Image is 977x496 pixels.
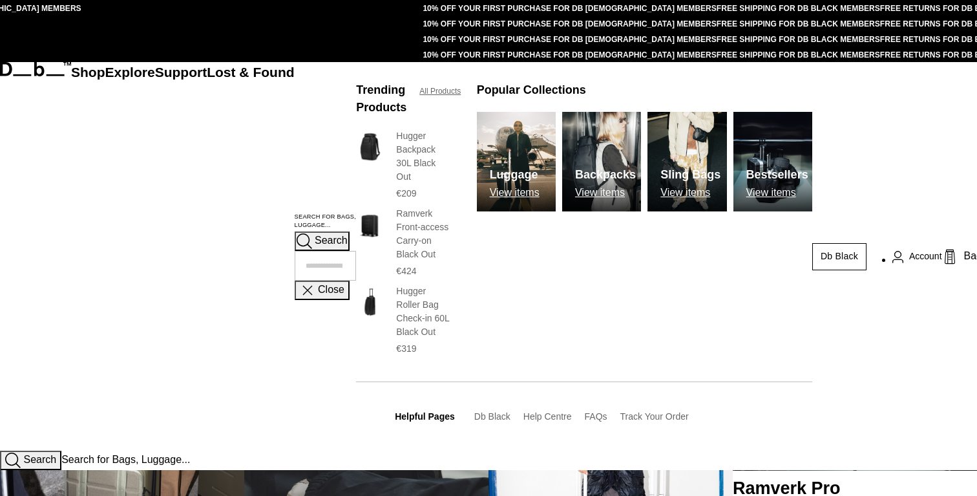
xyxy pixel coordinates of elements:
a: All Products [419,85,461,97]
span: €319 [396,343,416,354]
img: Db [733,112,812,211]
p: View items [660,187,720,199]
a: Shop [71,65,105,80]
a: Lost & Found [207,65,294,80]
button: Search [295,232,350,251]
img: Db [562,112,641,211]
a: FREE SHIPPING FOR DB BLACK MEMBERS [717,19,880,28]
a: 10% OFF YOUR FIRST PURCHASE FOR DB [DEMOGRAPHIC_DATA] MEMBERS [423,4,716,13]
img: Ramverk Front-access Carry-on Black Out [356,207,383,242]
a: Hugger Roller Bag Check-in 60L Black Out Hugger Roller Bag Check-in 60L Black Out €319 [356,285,450,356]
p: View items [575,187,636,199]
a: Account [892,249,942,264]
a: Explore [105,65,155,80]
button: Close [295,281,350,300]
h3: Popular Collections [477,81,586,99]
img: Hugger Backpack 30L Black Out [356,129,383,164]
h3: Hugger Backpack 30L Black Out [396,129,450,184]
a: Track Your Order [620,411,689,422]
span: Search [315,235,348,246]
a: Db Bestsellers View items [733,112,812,211]
a: Ramverk Front-access Carry-on Black Out Ramverk Front-access Carry-on Black Out €424 [356,207,450,278]
h3: Hugger Roller Bag Check-in 60L Black Out [396,285,450,339]
span: Account [909,250,942,263]
a: FREE SHIPPING FOR DB BLACK MEMBERS [717,35,880,44]
a: Db Luggage View items [477,112,556,211]
span: Search [23,454,56,465]
p: View items [746,187,808,199]
a: Db Sling Bags View items [647,112,726,211]
h3: Backpacks [575,166,636,184]
a: 10% OFF YOUR FIRST PURCHASE FOR DB [DEMOGRAPHIC_DATA] MEMBERS [423,19,716,28]
h3: Sling Bags [660,166,720,184]
h3: Trending Products [356,81,406,116]
a: 10% OFF YOUR FIRST PURCHASE FOR DB [DEMOGRAPHIC_DATA] MEMBERS [423,35,716,44]
a: Db Backpacks View items [562,112,641,211]
a: 10% OFF YOUR FIRST PURCHASE FOR DB [DEMOGRAPHIC_DATA] MEMBERS [423,50,716,59]
a: Db Black [474,411,510,422]
a: FREE SHIPPING FOR DB BLACK MEMBERS [717,4,880,13]
a: FREE SHIPPING FOR DB BLACK MEMBERS [717,50,880,59]
img: Hugger Roller Bag Check-in 60L Black Out [356,285,383,319]
img: Db [477,112,556,211]
label: Search for Bags, Luggage... [295,213,357,231]
img: Db [647,112,726,211]
nav: Main Navigation [71,62,295,451]
span: €424 [396,266,416,276]
h3: Bestsellers [746,166,808,184]
span: €209 [396,188,416,199]
h3: Ramverk Front-access Carry-on Black Out [396,207,450,261]
a: Support [155,65,207,80]
a: Hugger Backpack 30L Black Out Hugger Backpack 30L Black Out €209 [356,129,450,200]
a: FAQs [585,411,607,422]
a: Db Black [812,243,867,270]
p: View items [490,187,540,199]
h3: Helpful Pages [395,410,455,424]
span: Close [318,285,344,296]
a: Help Centre [523,411,572,422]
h3: Luggage [490,166,540,184]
